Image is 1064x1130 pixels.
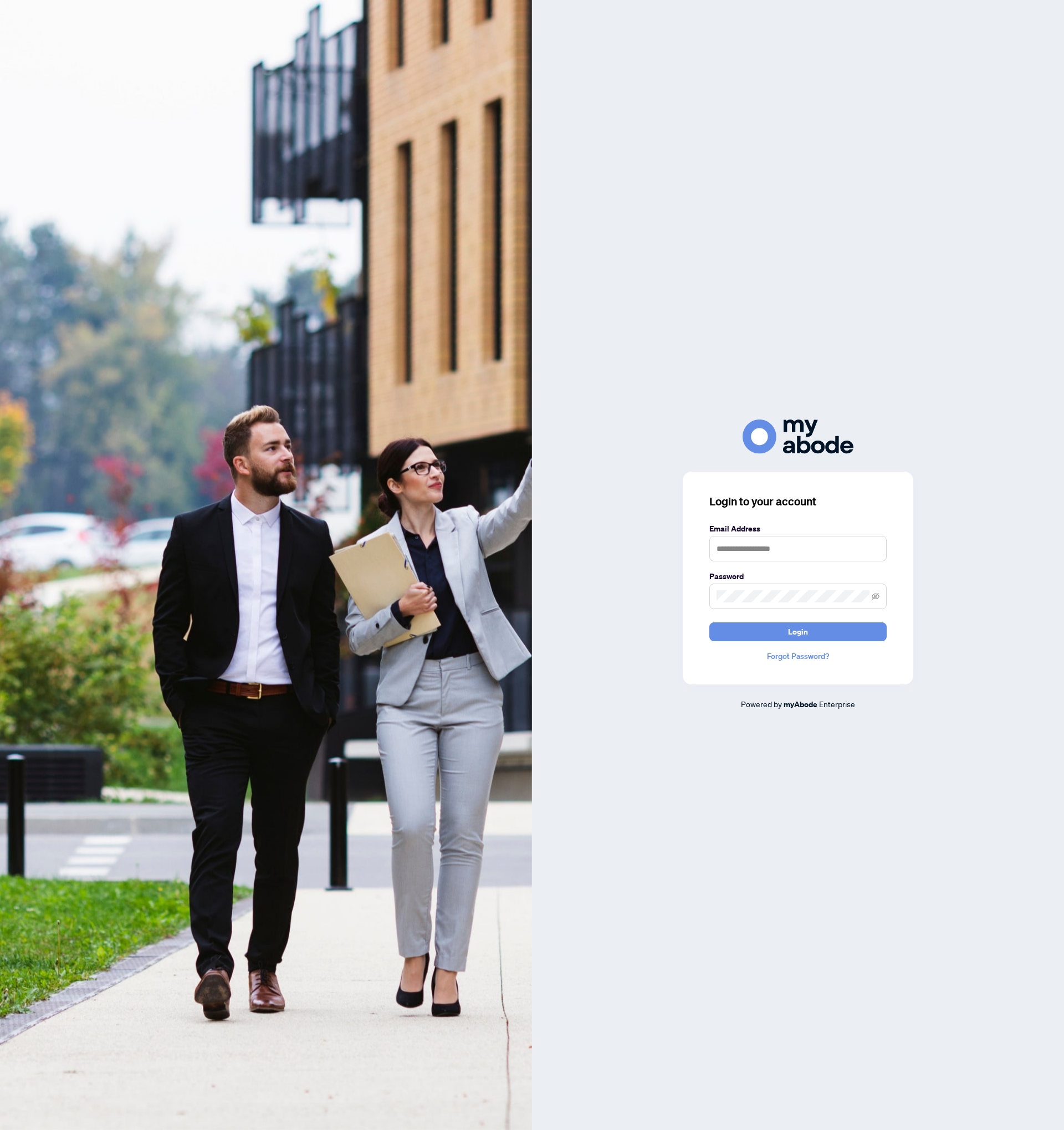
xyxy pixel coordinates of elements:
h3: Login to your account [709,494,887,509]
span: Powered by [741,699,782,709]
label: Email Address [709,523,887,535]
span: Enterprise [819,699,855,709]
a: Forgot Password? [709,650,887,662]
span: Login [788,623,808,641]
span: eye-invisible [872,592,879,600]
img: ma-logo [743,420,853,453]
a: myAbode [784,698,817,710]
button: Login [709,622,887,641]
label: Password [709,570,887,582]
